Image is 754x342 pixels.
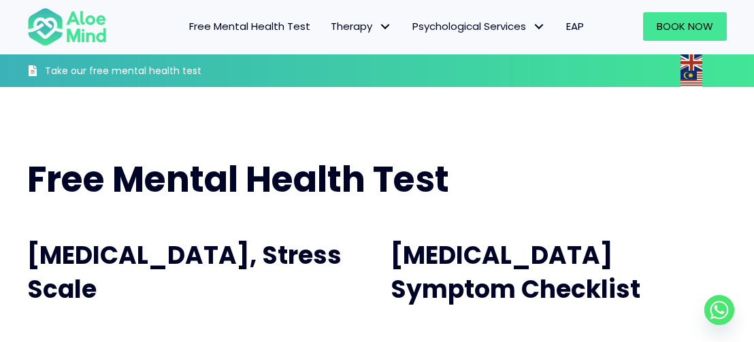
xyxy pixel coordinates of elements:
[643,12,727,41] a: Book Now
[681,71,704,86] a: Malay
[681,54,704,69] a: English
[566,19,584,33] span: EAP
[331,19,392,33] span: Therapy
[189,19,310,33] span: Free Mental Health Test
[27,57,244,87] a: Take our free mental health test
[120,12,594,41] nav: Menu
[27,7,107,47] img: Aloe mind Logo
[704,295,734,325] a: Whatsapp
[402,12,556,41] a: Psychological ServicesPsychological Services: submenu
[681,71,702,87] img: ms
[657,19,713,33] span: Book Now
[179,12,321,41] a: Free Mental Health Test
[681,54,702,71] img: en
[27,154,449,204] span: Free Mental Health Test
[556,12,594,41] a: EAP
[412,19,546,33] span: Psychological Services
[27,238,342,307] span: [MEDICAL_DATA], Stress Scale
[376,17,395,37] span: Therapy: submenu
[45,65,244,78] h3: Take our free mental health test
[529,17,549,37] span: Psychological Services: submenu
[321,12,402,41] a: TherapyTherapy: submenu
[391,238,640,307] span: [MEDICAL_DATA] Symptom Checklist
